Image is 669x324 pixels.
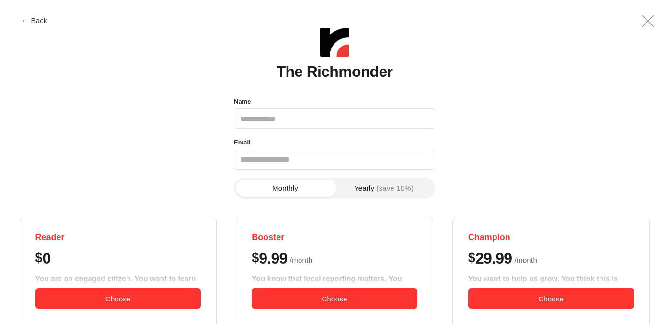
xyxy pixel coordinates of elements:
[334,180,433,197] button: Yearly(save 10%)
[236,180,334,197] button: Monthly
[468,288,634,309] button: Choose
[35,288,201,309] button: Choose
[252,232,417,243] h4: Booster
[468,251,475,265] span: $
[43,251,51,266] span: 0
[468,232,634,243] h4: Champion
[259,251,287,266] span: 9.99
[15,17,54,24] button: ← Back
[252,251,259,265] span: $
[35,251,43,265] span: $
[376,184,414,192] span: (save 10%)
[35,232,201,243] h4: Reader
[234,108,435,129] input: Name
[277,63,393,80] h1: The Richmonder
[234,150,435,170] input: Email
[320,28,349,57] img: The Richmonder
[234,96,251,108] label: Name
[234,136,251,149] label: Email
[22,17,29,24] span: ←
[252,288,417,309] button: Choose
[290,254,313,266] span: / month
[514,254,537,266] span: / month
[475,251,512,266] span: 29.99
